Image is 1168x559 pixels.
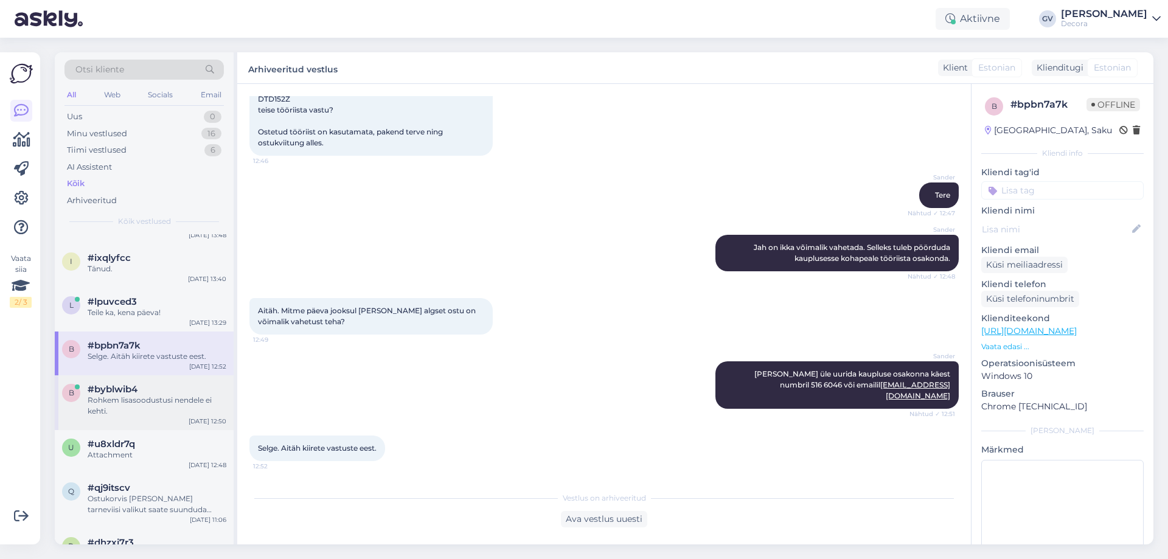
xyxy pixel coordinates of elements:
[981,387,1144,400] p: Brauser
[253,335,299,344] span: 12:49
[880,380,950,400] a: [EMAIL_ADDRESS][DOMAIN_NAME]
[909,225,955,234] span: Sander
[88,439,135,450] span: #u8xldr7q
[88,351,226,362] div: Selge. Aitäh kiirete vastuste eest.
[190,515,226,524] div: [DATE] 11:06
[253,462,299,471] span: 12:52
[118,216,171,227] span: Kõik vestlused
[909,173,955,182] span: Sander
[981,400,1144,413] p: Chrome [TECHNICAL_ID]
[88,384,137,395] span: #byblwib4
[981,166,1144,179] p: Kliendi tag'id
[67,144,127,156] div: Tiimi vestlused
[70,257,72,266] span: i
[982,223,1130,236] input: Lisa nimi
[978,61,1015,74] span: Estonian
[1061,9,1147,19] div: [PERSON_NAME]
[981,244,1144,257] p: Kliendi email
[88,482,130,493] span: #qj9itscv
[981,181,1144,200] input: Lisa tag
[1086,98,1140,111] span: Offline
[561,511,647,527] div: Ava vestlus uuesti
[68,541,74,550] span: d
[248,60,338,76] label: Arhiveeritud vestlus
[1010,97,1086,112] div: # bpbn7a7k
[935,190,950,200] span: Tere
[981,278,1144,291] p: Kliendi telefon
[88,537,134,548] span: #dhzxj7r3
[10,62,33,85] img: Askly Logo
[1032,61,1083,74] div: Klienditugi
[189,318,226,327] div: [DATE] 13:29
[189,362,226,371] div: [DATE] 12:52
[981,291,1079,307] div: Küsi telefoninumbrit
[908,272,955,281] span: Nähtud ✓ 12:48
[981,257,1068,273] div: Küsi meiliaadressi
[88,296,137,307] span: #lpuvced3
[201,128,221,140] div: 16
[981,312,1144,325] p: Klienditeekond
[936,8,1010,30] div: Aktiivne
[1061,9,1161,29] a: [PERSON_NAME]Decora
[909,409,955,418] span: Nähtud ✓ 12:51
[938,61,968,74] div: Klient
[189,417,226,426] div: [DATE] 12:50
[258,306,478,326] span: Aitäh. Mitme päeva jooksul [PERSON_NAME] algset ostu on võimalik vahetust teha?
[64,87,78,103] div: All
[68,487,74,496] span: q
[1039,10,1056,27] div: GV
[88,493,226,515] div: Ostukorvis [PERSON_NAME] tarneviisi valikut saate suunduda andmete/[PERSON_NAME] valiku lehele.
[981,443,1144,456] p: Märkmed
[981,370,1144,383] p: Windows 10
[88,263,226,274] div: Tänud.
[1094,61,1131,74] span: Estonian
[198,87,224,103] div: Email
[67,111,82,123] div: Uus
[189,460,226,470] div: [DATE] 12:48
[88,395,226,417] div: Rohkem lisasoodustusi nendele ei kehti.
[204,144,221,156] div: 6
[189,231,226,240] div: [DATE] 13:48
[985,124,1112,137] div: [GEOGRAPHIC_DATA], Saku
[88,340,141,351] span: #bpbn7a7k
[981,148,1144,159] div: Kliendi info
[67,128,127,140] div: Minu vestlused
[88,450,226,460] div: Attachment
[754,243,952,263] span: Jah on ikka võimalik vahetada. Selleks tuleb pöörduda kauplusesse kohapeale tööriista osakonda.
[67,161,112,173] div: AI Assistent
[981,341,1144,352] p: Vaata edasi ...
[563,493,646,504] span: Vestlus on arhiveeritud
[75,63,124,76] span: Otsi kliente
[981,357,1144,370] p: Operatsioonisüsteem
[69,344,74,353] span: b
[981,325,1077,336] a: [URL][DOMAIN_NAME]
[908,209,955,218] span: Nähtud ✓ 12:47
[67,178,85,190] div: Kõik
[253,156,299,165] span: 12:46
[258,443,377,453] span: Selge. Aitäh kiirete vastuste eest.
[10,253,32,308] div: Vaata siia
[88,252,131,263] span: #ixqlyfcc
[188,274,226,283] div: [DATE] 13:40
[88,307,226,318] div: Teile ka, kena päeva!
[10,297,32,308] div: 2 / 3
[981,425,1144,436] div: [PERSON_NAME]
[102,87,123,103] div: Web
[68,443,74,452] span: u
[992,102,997,111] span: b
[1061,19,1147,29] div: Decora
[754,369,952,400] span: [PERSON_NAME] üle uurida kaupluse osakonna käest numbril 516 6046 või emailil
[981,204,1144,217] p: Kliendi nimi
[909,352,955,361] span: Sander
[69,388,74,397] span: b
[204,111,221,123] div: 0
[145,87,175,103] div: Socials
[67,195,117,207] div: Arhiveeritud
[69,300,74,310] span: l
